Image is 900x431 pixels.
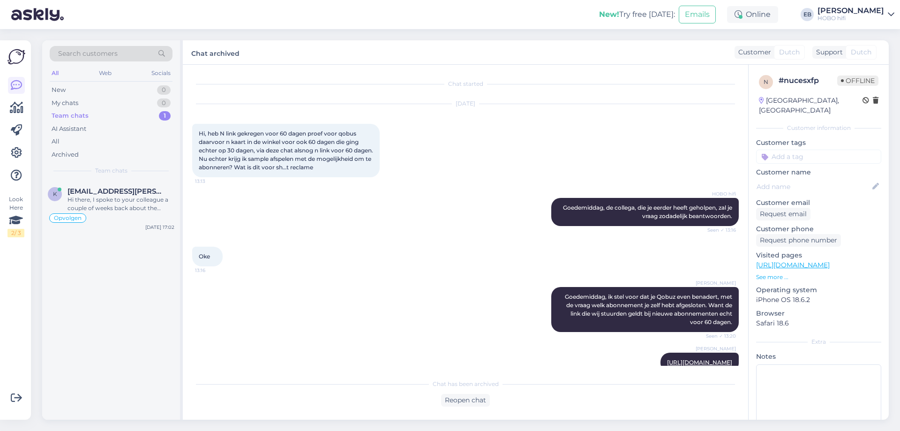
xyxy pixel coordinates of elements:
span: Dutch [779,47,800,57]
span: [PERSON_NAME] [696,345,736,352]
div: My chats [52,98,78,108]
p: Visited pages [756,250,881,260]
span: Offline [837,76,878,86]
div: Customer information [756,124,881,132]
span: Search customers [58,49,118,59]
span: n [764,78,768,85]
div: 0 [157,98,171,108]
span: Seen ✓ 13:16 [701,227,736,234]
span: Team chats [95,166,127,175]
input: Add a tag [756,150,881,164]
span: [PERSON_NAME] [696,280,736,287]
div: Hi there, I spoke to your colleague a couple of weeks back about the ortofon blue stylus not turn... [67,196,174,212]
p: Browser [756,309,881,318]
span: Oke [199,253,210,260]
div: 2 / 3 [7,229,24,237]
span: kacper.gorski@hotmail.co.uk [67,187,165,196]
span: Chat has been archived [433,380,499,388]
span: HOBO hifi [701,190,736,197]
a: [PERSON_NAME]HOBO hifi [817,7,894,22]
p: Operating system [756,285,881,295]
span: Goedemiddag, de collega, die je eerder heeft geholpen, zal je vraag zodadelijk beantwoorden. [563,204,734,219]
div: Socials [150,67,172,79]
a: [URL][DOMAIN_NAME] [667,359,732,366]
div: Chat started [192,80,739,88]
div: HOBO hifi [817,15,884,22]
p: See more ... [756,273,881,281]
p: Safari 18.6 [756,318,881,328]
input: Add name [757,181,870,192]
div: Customer [735,47,771,57]
p: Notes [756,352,881,362]
span: Hi, heb N link gekregen voor 60 dagen proef voor qobus daarvoor n kaart in de winkel voor ook 60 ... [199,130,375,171]
span: k [53,190,57,197]
div: Request phone number [756,234,841,247]
div: [GEOGRAPHIC_DATA], [GEOGRAPHIC_DATA] [759,96,862,115]
p: Customer tags [756,138,881,148]
span: Opvolgen [54,215,82,221]
div: Try free [DATE]: [599,9,675,20]
div: All [52,137,60,146]
p: Customer name [756,167,881,177]
div: New [52,85,66,95]
img: Askly Logo [7,48,25,66]
div: [DATE] 17:02 [145,224,174,231]
div: 0 [157,85,171,95]
p: Customer email [756,198,881,208]
button: Emails [679,6,716,23]
div: [DATE] [192,99,739,108]
div: Look Here [7,195,24,237]
span: 13:16 [195,267,230,274]
div: AI Assistant [52,124,86,134]
div: Team chats [52,111,89,121]
div: Web [97,67,113,79]
div: Reopen chat [441,394,490,407]
div: Request email [756,208,810,220]
div: Support [812,47,843,57]
div: # nucesxfp [779,75,837,86]
div: Extra [756,338,881,346]
b: New! [599,10,619,19]
p: Customer phone [756,224,881,234]
label: Chat archived [191,46,240,59]
span: Seen ✓ 13:20 [701,333,736,340]
span: Goedemiddag, ik stel voor dat je Qobuz even benadert, met de vraag welk abonnement je zelf hebt a... [565,293,734,325]
div: EB [801,8,814,21]
div: Archived [52,150,79,159]
div: All [50,67,60,79]
div: 1 [159,111,171,121]
span: 13:13 [195,178,230,185]
div: [PERSON_NAME] [817,7,884,15]
span: Dutch [851,47,871,57]
a: [URL][DOMAIN_NAME] [756,261,830,269]
p: iPhone OS 18.6.2 [756,295,881,305]
div: Online [727,6,778,23]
